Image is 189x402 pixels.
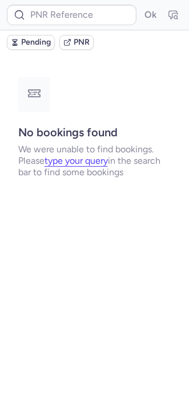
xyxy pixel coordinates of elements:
button: type your query [45,156,108,166]
span: Pending [21,38,51,47]
p: We were unable to find bookings. [18,144,171,155]
p: Please in the search bar to find some bookings [18,155,171,178]
button: Pending [7,35,55,50]
button: PNR [59,35,94,50]
input: PNR Reference [7,5,136,25]
span: PNR [74,38,90,47]
button: Ok [141,6,159,24]
strong: No bookings found [18,125,118,139]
